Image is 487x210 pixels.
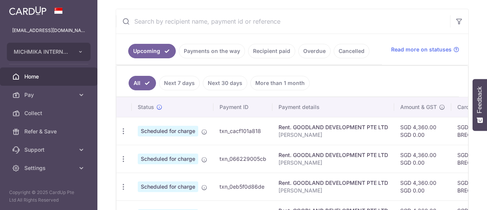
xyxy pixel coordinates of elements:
span: Refer & Save [24,128,75,135]
span: Scheduled for charge [138,154,198,164]
span: Status [138,103,154,111]
img: CardUp [9,6,46,15]
span: Feedback [476,87,483,113]
span: Amount & GST [400,103,437,111]
a: All [129,76,156,90]
a: Next 30 days [203,76,247,90]
span: Collect [24,109,75,117]
input: Search by recipient name, payment id or reference [116,9,450,34]
a: Payments on the way [179,44,245,58]
a: Read more on statuses [391,46,459,53]
div: Rent. GOODLAND DEVELOPMENT PTE LTD [279,151,388,159]
a: Cancelled [334,44,369,58]
span: CardUp fee [457,103,486,111]
p: [PERSON_NAME] [279,131,388,139]
span: Read more on statuses [391,46,452,53]
a: Upcoming [128,44,176,58]
th: Payment details [272,97,394,117]
div: Rent. GOODLAND DEVELOPMENT PTE LTD [279,179,388,187]
span: MICHMIKA INTERNATIONAL PTE. LTD. [14,48,70,56]
a: Recipient paid [248,44,295,58]
span: Scheduled for charge [138,181,198,192]
p: [PERSON_NAME] [279,159,388,167]
span: Help [17,5,33,12]
td: SGD 4,360.00 SGD 0.00 [394,145,451,173]
a: Next 7 days [159,76,200,90]
td: txn_cacf101a818 [213,117,272,145]
p: [PERSON_NAME] [279,187,388,194]
td: txn_0eb5f0d86de [213,173,272,200]
td: SGD 4,360.00 SGD 0.00 [394,117,451,145]
a: More than 1 month [250,76,310,90]
button: MICHMIKA INTERNATIONAL PTE. LTD. [7,43,91,61]
a: Overdue [298,44,331,58]
button: Feedback - Show survey [473,79,487,131]
span: Settings [24,164,75,172]
span: Support [24,146,75,154]
span: Home [24,73,75,80]
div: Rent. GOODLAND DEVELOPMENT PTE LTD [279,123,388,131]
span: Scheduled for charge [138,126,198,136]
td: SGD 4,360.00 SGD 0.00 [394,173,451,200]
p: [EMAIL_ADDRESS][DOMAIN_NAME] [12,27,85,34]
td: txn_066229005cb [213,145,272,173]
span: Pay [24,91,75,99]
th: Payment ID [213,97,272,117]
